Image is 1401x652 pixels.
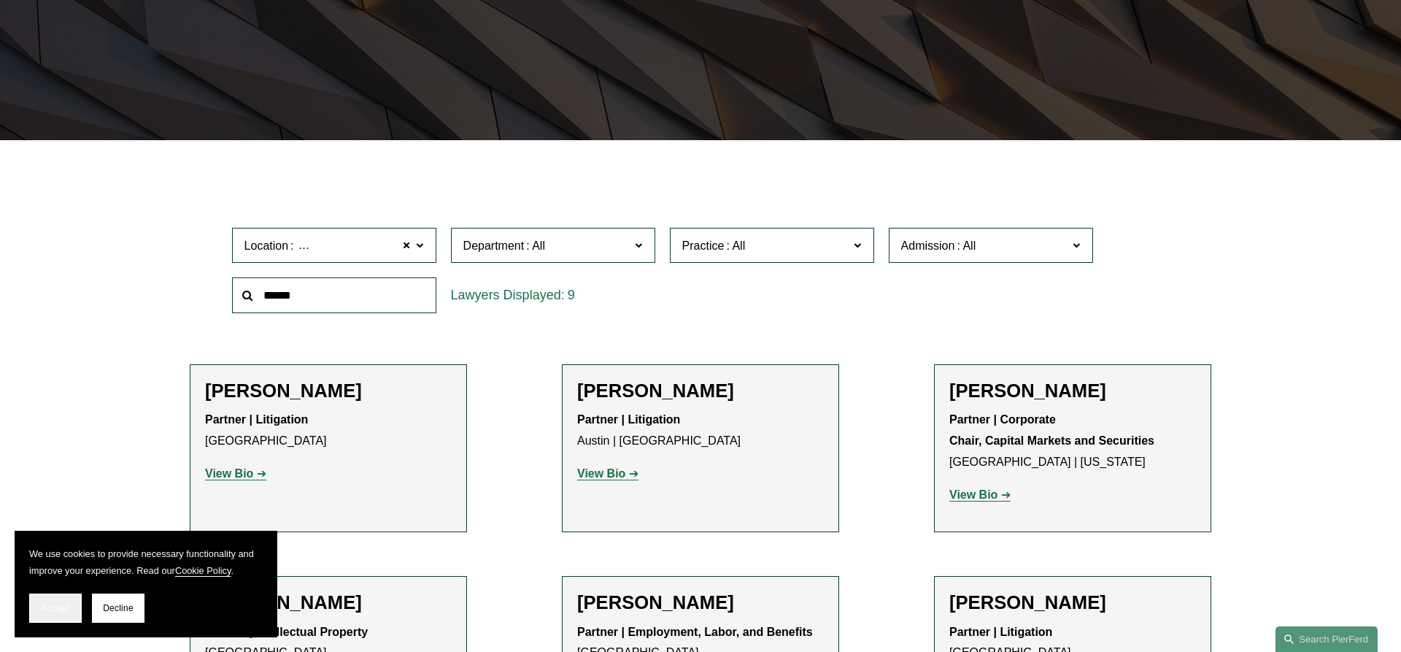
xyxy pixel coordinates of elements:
h2: [PERSON_NAME] [577,591,824,614]
h2: [PERSON_NAME] [205,591,452,614]
a: Search this site [1275,626,1378,652]
span: [GEOGRAPHIC_DATA] [296,237,418,256]
strong: Partner | Litigation [949,626,1052,638]
strong: View Bio [577,467,625,480]
p: Austin | [GEOGRAPHIC_DATA] [577,410,824,452]
a: Cookie Policy [175,565,231,576]
strong: View Bio [205,467,253,480]
strong: Partner | Litigation [205,413,308,426]
h2: [PERSON_NAME] [205,380,452,402]
p: [GEOGRAPHIC_DATA] | [US_STATE] [949,410,1196,472]
span: Department [463,239,525,252]
strong: Partner | Employment, Labor, and Benefits [577,626,813,638]
section: Cookie banner [15,531,277,637]
a: View Bio [577,467,638,480]
button: Decline [92,594,144,623]
button: Accept [29,594,82,623]
strong: Partner | Litigation [577,413,680,426]
strong: View Bio [949,488,997,501]
span: Decline [103,603,134,613]
span: Accept [42,603,69,613]
p: We use cookies to provide necessary functionality and improve your experience. Read our . [29,545,263,579]
h2: [PERSON_NAME] [949,380,1196,402]
span: Practice [682,239,725,252]
span: 9 [568,288,575,302]
h2: [PERSON_NAME] [577,380,824,402]
span: Location [244,239,289,252]
a: View Bio [949,488,1011,501]
p: [GEOGRAPHIC_DATA] [205,410,452,452]
h2: [PERSON_NAME] [949,591,1196,614]
span: Admission [901,239,955,252]
strong: Partner | Intellectual Property [205,626,368,638]
strong: Partner | Corporate Chair, Capital Markets and Securities [949,413,1154,447]
a: View Bio [205,467,266,480]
